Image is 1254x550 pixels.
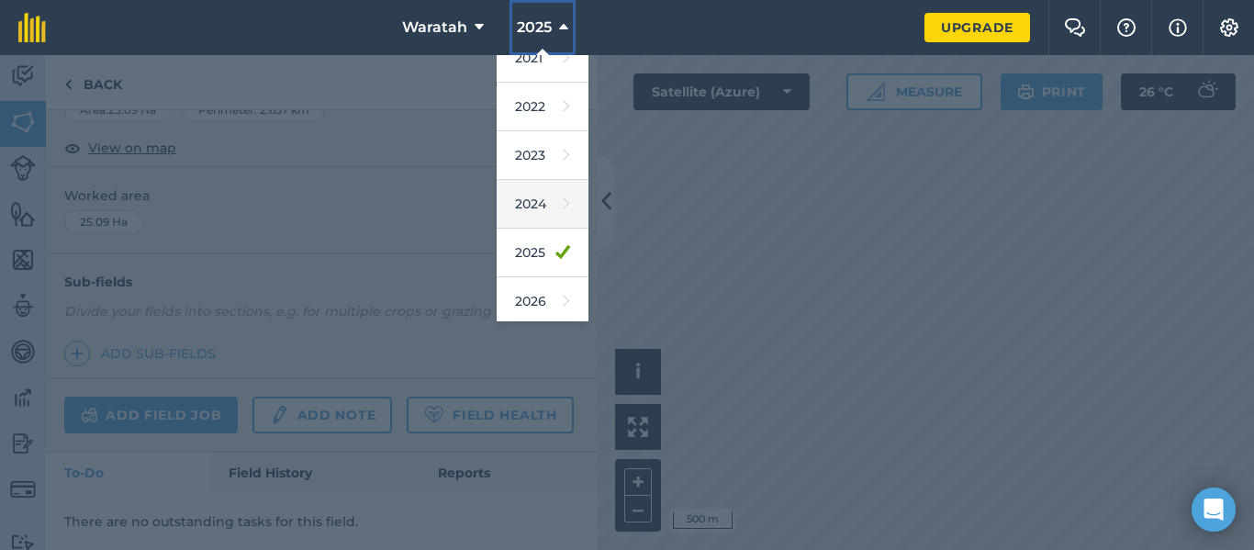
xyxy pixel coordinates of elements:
[1115,18,1137,37] img: A question mark icon
[1064,18,1086,37] img: Two speech bubbles overlapping with the left bubble in the forefront
[497,229,588,277] a: 2025
[1192,488,1236,532] div: Open Intercom Messenger
[497,277,588,326] a: 2026
[497,34,588,83] a: 2021
[18,13,46,42] img: fieldmargin Logo
[517,17,552,39] span: 2025
[497,83,588,131] a: 2022
[1218,18,1240,37] img: A cog icon
[402,17,467,39] span: Waratah
[497,131,588,180] a: 2023
[1169,17,1187,39] img: svg+xml;base64,PHN2ZyB4bWxucz0iaHR0cDovL3d3dy53My5vcmcvMjAwMC9zdmciIHdpZHRoPSIxNyIgaGVpZ2h0PSIxNy...
[497,180,588,229] a: 2024
[924,13,1030,42] a: Upgrade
